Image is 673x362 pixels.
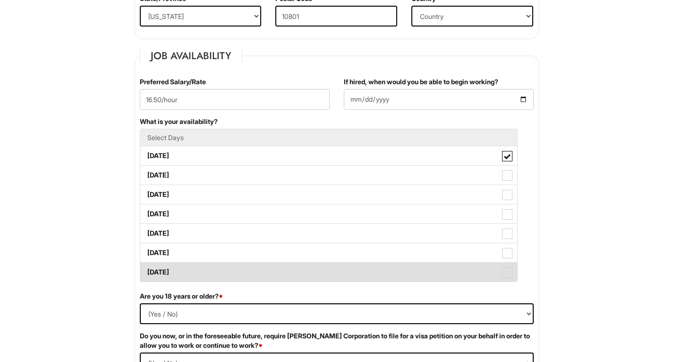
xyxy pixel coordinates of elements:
h5: Select Days [147,134,510,141]
label: [DATE] [140,146,517,165]
label: [DATE] [140,263,517,282]
select: (Yes / No) [140,303,534,324]
label: Preferred Salary/Rate [140,77,206,87]
label: [DATE] [140,204,517,223]
label: [DATE] [140,166,517,185]
input: Preferred Salary/Rate [140,89,330,110]
label: [DATE] [140,185,517,204]
label: What is your availability? [140,117,218,126]
legend: Job Availability [140,49,242,63]
select: Country [411,6,533,26]
label: [DATE] [140,224,517,243]
label: If hired, when would you be able to begin working? [344,77,498,87]
input: Postal Code [275,6,397,26]
label: Are you 18 years or older? [140,291,223,301]
select: State/Province [140,6,262,26]
label: Do you now, or in the foreseeable future, require [PERSON_NAME] Corporation to file for a visa pe... [140,331,534,350]
label: [DATE] [140,243,517,262]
